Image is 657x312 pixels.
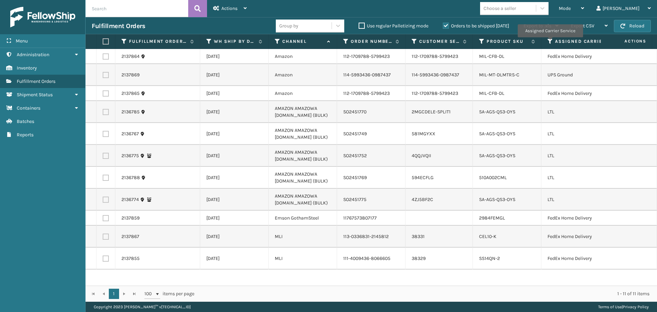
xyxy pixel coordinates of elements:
td: [DATE] [200,167,269,189]
td: 114-5993436-0987437 [337,64,405,86]
td: Emson GothamSteel [269,211,337,226]
span: Mode [559,5,571,11]
a: 2136788 [121,174,140,181]
label: Order Number [351,38,392,45]
td: 114-5993436-0987437 [405,64,473,86]
td: Amazon [269,64,337,86]
a: 2136774 [121,196,139,203]
td: 112-1709788-5799423 [337,49,405,64]
div: | [598,302,649,312]
span: Reports [17,132,34,138]
td: MLI [269,226,337,248]
td: SO2451769 [337,167,405,189]
a: 2137865 [121,90,140,97]
td: 4ZJ5BF2C [405,189,473,211]
label: Fulfillment Order Id [129,38,187,45]
div: 1 - 11 of 11 items [204,290,649,297]
td: AMAZON AMAZOWA [DOMAIN_NAME] (BULK) [269,167,337,189]
a: 2137864 [121,53,140,60]
td: [DATE] [200,211,269,226]
td: [DATE] [200,64,269,86]
a: Terms of Use [598,304,622,309]
span: Inventory [17,65,37,71]
a: 2137855 [121,255,140,262]
a: CEL10-K [479,234,497,239]
a: 2137859 [121,215,140,222]
td: 11767573807177 [337,211,405,226]
td: AMAZON AMAZOWA [DOMAIN_NAME] (BULK) [269,101,337,123]
td: AMAZON AMAZOWA [DOMAIN_NAME] (BULK) [269,189,337,211]
td: [DATE] [200,145,269,167]
label: Use regular Palletizing mode [359,23,428,29]
td: [DATE] [200,189,269,211]
span: 100 [144,290,155,297]
td: Amazon [269,49,337,64]
a: 2136775 [121,152,139,159]
span: Shipment Status [17,92,53,98]
span: Administration [17,52,49,58]
img: logo [10,7,75,27]
td: [DATE] [200,123,269,145]
a: MIL-CFB-DL [479,53,504,59]
a: 2136767 [121,130,139,137]
td: SO2451775 [337,189,405,211]
div: Choose a seller [484,5,516,12]
td: [DATE] [200,49,269,64]
td: SO2451770 [337,101,405,123]
a: SS14QN-2 [479,255,500,261]
span: Export CSV [571,23,594,29]
a: MIL-MT-DLMTRS-C [479,72,519,78]
label: Customer Service Order Number [419,38,460,45]
label: Orders to be shipped [DATE] [443,23,509,29]
label: Product SKU [487,38,528,45]
td: 112-1709788-5799423 [405,49,473,64]
td: AMAZON AMAZOWA [DOMAIN_NAME] (BULK) [269,123,337,145]
span: Containers [17,105,40,111]
td: SO2451752 [337,145,405,167]
span: Actions [603,36,650,47]
label: Channel [282,38,324,45]
span: Export to .xls [524,23,551,29]
a: 1 [109,289,119,299]
h3: Fulfillment Orders [92,22,145,30]
td: 113-0336831-2145812 [337,226,405,248]
p: Copyright 2023 [PERSON_NAME]™ v [TECHNICAL_ID] [94,302,191,312]
td: 594ECFLG [405,167,473,189]
td: 111-4009436-8066605 [337,248,405,270]
td: [DATE] [200,86,269,101]
label: WH Ship By Date [214,38,255,45]
button: Reload [614,20,651,32]
td: 2MGCDELE-SPLIT1 [405,101,473,123]
td: AMAZON AMAZOWA [DOMAIN_NAME] (BULK) [269,145,337,167]
a: 2136785 [121,109,140,115]
span: Menu [16,38,28,44]
a: 510A002CML [479,175,507,180]
td: 112-1709788-5799423 [337,86,405,101]
td: 38331 [405,226,473,248]
td: [DATE] [200,248,269,270]
td: MLI [269,248,337,270]
a: 2137867 [121,233,139,240]
td: 4QQJVQII [405,145,473,167]
a: SA-AGS-QS3-OYS [479,109,515,115]
a: 2137869 [121,72,140,78]
a: SA-AGS-QS3-OYS [479,153,515,159]
span: items per page [144,289,194,299]
td: 581MGYXX [405,123,473,145]
a: 2984FEMGL [479,215,505,221]
div: Group by [279,22,298,29]
label: Assigned Carrier Service [555,38,647,45]
a: SA-AGS-QS3-OYS [479,131,515,137]
a: SA-AGS-QS3-OYS [479,197,515,202]
td: [DATE] [200,101,269,123]
td: Amazon [269,86,337,101]
a: MIL-CFB-DL [479,90,504,96]
span: Fulfillment Orders [17,78,55,84]
span: Batches [17,118,34,124]
td: [DATE] [200,226,269,248]
td: 112-1709788-5799423 [405,86,473,101]
a: Privacy Policy [623,304,649,309]
td: 38329 [405,248,473,270]
td: SO2451749 [337,123,405,145]
span: Actions [221,5,237,11]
